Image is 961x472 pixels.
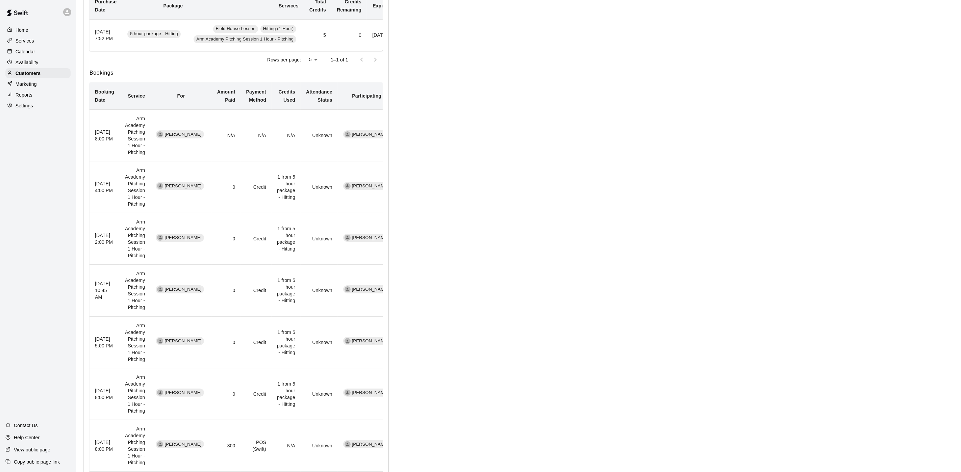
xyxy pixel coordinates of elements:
[272,110,301,161] td: N/A
[331,56,348,63] p: 1–1 of 1
[157,286,163,292] div: Max Troche
[5,68,71,78] a: Customers
[343,285,391,293] div: [PERSON_NAME]
[279,3,299,8] b: Services
[90,316,120,368] th: [DATE] 5:00 PM
[5,79,71,89] a: Marketing
[162,441,204,448] span: [PERSON_NAME]
[128,93,145,99] b: Service
[157,441,163,447] div: Max Troche
[16,59,39,66] p: Availability
[343,130,391,138] div: [PERSON_NAME]
[5,36,71,46] div: Services
[16,48,35,55] p: Calendar
[16,81,37,87] p: Marketing
[90,69,383,77] h6: Bookings
[241,213,272,265] td: Credit
[95,89,114,103] b: Booking Date
[212,368,241,420] td: 0
[162,390,204,396] span: [PERSON_NAME]
[120,316,150,368] td: Arm Academy Pitching Session 1 Hour - Pitching
[157,131,163,137] div: Max Troche
[90,110,120,161] th: [DATE] 8:00 PM
[345,441,351,447] div: Tyler Levine
[345,131,351,137] div: Tyler Levine
[349,338,391,344] span: [PERSON_NAME]
[349,286,391,293] span: [PERSON_NAME]
[5,57,71,68] a: Availability
[345,286,351,292] div: Tyler Levine
[345,390,351,396] div: Tyler Levine
[304,19,331,51] td: 5
[120,420,150,471] td: Arm Academy Pitching Session 1 Hour - Pitching
[343,234,391,242] div: [PERSON_NAME]
[345,183,351,189] div: Tyler Levine
[246,89,266,103] b: Payment Method
[90,19,122,51] th: [DATE] 7:52 PM
[5,25,71,35] a: Home
[16,27,28,33] p: Home
[301,110,338,161] td: Unknown
[345,235,351,241] div: Tyler Levine
[120,161,150,213] td: Arm Academy Pitching Session 1 Hour - Pitching
[212,110,241,161] td: N/A
[90,368,120,420] th: [DATE] 8:00 PM
[301,368,338,420] td: Unknown
[241,368,272,420] td: Credit
[90,265,120,316] th: [DATE] 10:45 AM
[343,440,391,448] div: [PERSON_NAME]
[157,338,163,344] div: Max Troche
[352,93,394,99] b: Participating Staff
[241,110,272,161] td: N/A
[272,368,301,420] td: 1 from 5 hour package - Hitting
[301,420,338,471] td: Unknown
[127,31,181,37] span: 5 hour package - Hitting
[345,338,351,344] div: Tyler Levine
[241,265,272,316] td: Credit
[14,446,50,453] p: View public page
[301,265,338,316] td: Unknown
[14,422,38,429] p: Contact Us
[16,91,32,98] p: Reports
[16,70,41,77] p: Customers
[373,3,387,8] b: Expiry
[157,183,163,189] div: Max Troche
[14,434,40,441] p: Help Center
[212,213,241,265] td: 0
[272,161,301,213] td: 1 from 5 hour package - Hitting
[349,235,391,241] span: [PERSON_NAME]
[349,441,391,448] span: [PERSON_NAME]
[5,90,71,100] div: Reports
[241,420,272,471] td: POS (Swift)
[301,161,338,213] td: Unknown
[343,389,391,397] div: [PERSON_NAME]
[212,161,241,213] td: 0
[16,37,34,44] p: Services
[16,102,33,109] p: Settings
[272,316,301,368] td: 1 from 5 hour package - Hitting
[194,36,296,43] span: Arm Academy Pitching Session 1 Hour - Pitching
[343,337,391,345] div: [PERSON_NAME]
[127,32,183,37] a: 5 hour package - Hitting
[157,235,163,241] div: Max Troche
[306,89,332,103] b: Attendance Status
[272,420,301,471] td: N/A
[162,183,204,189] span: [PERSON_NAME]
[90,420,120,471] th: [DATE] 8:00 PM
[212,420,241,471] td: 300
[163,3,183,8] b: Package
[5,101,71,111] a: Settings
[212,316,241,368] td: 0
[90,213,120,265] th: [DATE] 2:00 PM
[213,26,258,32] span: Field House Lesson
[217,89,235,103] b: Amount Paid
[162,235,204,241] span: [PERSON_NAME]
[343,182,391,190] div: [PERSON_NAME]
[5,47,71,57] a: Calendar
[120,110,150,161] td: Arm Academy Pitching Session 1 Hour - Pitching
[120,265,150,316] td: Arm Academy Pitching Session 1 Hour - Pitching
